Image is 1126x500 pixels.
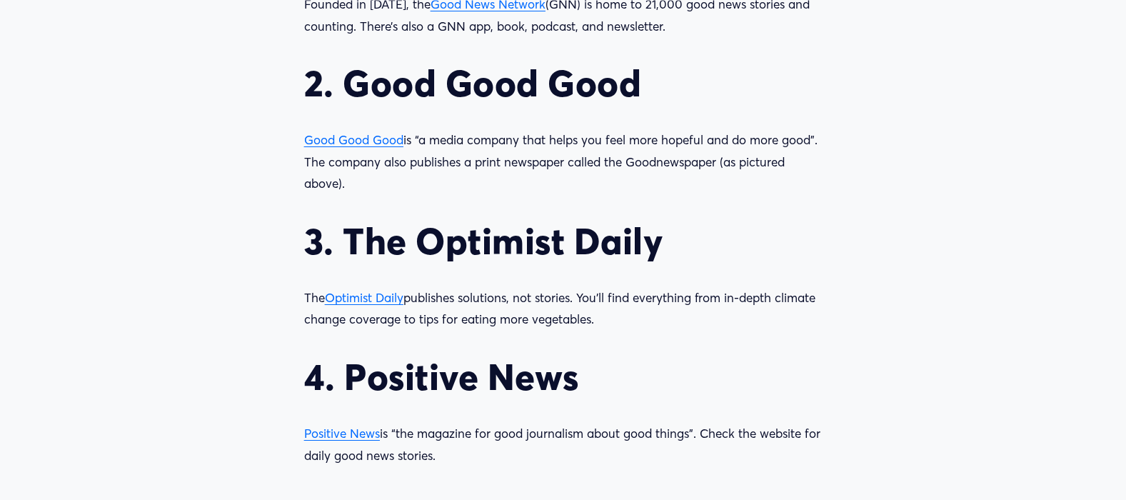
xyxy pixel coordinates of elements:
h2: 2. Good Good Good [304,61,822,105]
h2: 3. The Optimist Daily [304,219,822,263]
h2: 4. Positive News [304,355,822,399]
a: Optimist Daily [325,290,403,305]
p: is “the magazine for good journalism about good things”. Check the website for daily good news st... [304,423,822,466]
p: is “a media company that helps you feel more hopeful and do more good”. The company also publishe... [304,129,822,195]
a: Good Good Good [304,132,403,147]
p: The publishes solutions, not stories. You’ll find everything from in-depth climate change coverag... [304,287,822,331]
a: Positive News [304,426,380,441]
